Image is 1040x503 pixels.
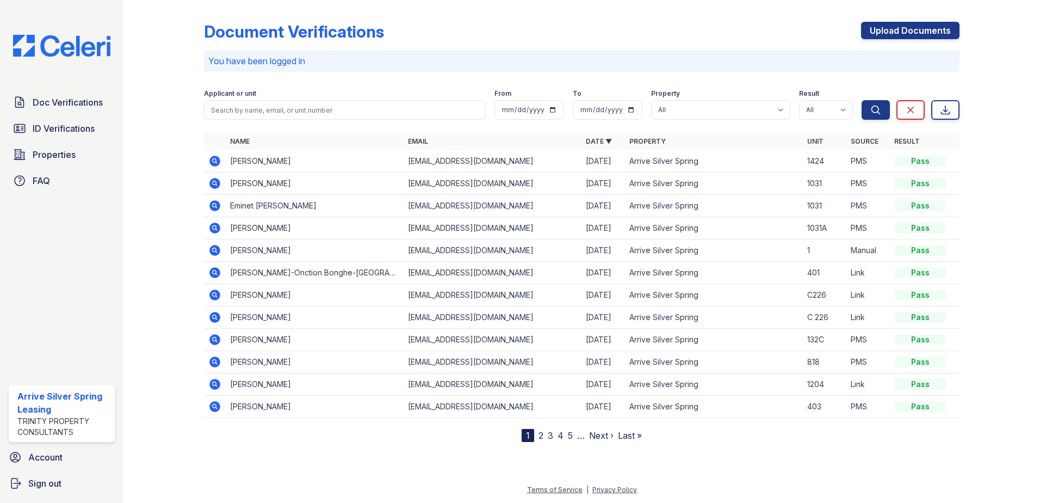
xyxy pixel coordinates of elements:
td: [PERSON_NAME] [226,329,404,351]
a: 4 [558,430,564,441]
td: 132C [803,329,846,351]
td: [PERSON_NAME] [226,150,404,173]
span: FAQ [33,174,50,187]
td: Arrive Silver Spring [625,240,803,262]
td: PMS [846,150,890,173]
a: Unit [807,137,824,145]
td: Link [846,262,890,284]
span: ID Verifications [33,122,95,135]
label: Property [651,89,680,98]
label: Result [799,89,819,98]
td: [PERSON_NAME] [226,240,404,262]
td: 1031 [803,173,846,195]
td: Arrive Silver Spring [625,306,803,329]
td: Arrive Silver Spring [625,217,803,240]
td: Arrive Silver Spring [625,262,803,284]
td: PMS [846,173,890,195]
div: Trinity Property Consultants [17,416,110,438]
td: [DATE] [581,373,625,396]
div: Pass [894,334,946,345]
a: Account [4,446,119,468]
td: [PERSON_NAME] [226,306,404,329]
p: You have been logged in [208,54,955,68]
div: Pass [894,223,946,234]
a: Email [408,137,428,145]
div: Pass [894,290,946,300]
td: [EMAIL_ADDRESS][DOMAIN_NAME] [404,150,581,173]
td: [EMAIL_ADDRESS][DOMAIN_NAME] [404,217,581,240]
td: PMS [846,217,890,240]
td: Eminet [PERSON_NAME] [226,195,404,217]
span: Doc Verifications [33,96,103,109]
label: To [573,89,581,98]
td: [EMAIL_ADDRESS][DOMAIN_NAME] [404,195,581,217]
div: Pass [894,357,946,367]
div: Pass [894,178,946,189]
a: Sign out [4,473,119,494]
div: Arrive Silver Spring Leasing [17,390,110,416]
a: Result [894,137,920,145]
td: [EMAIL_ADDRESS][DOMAIN_NAME] [404,284,581,306]
a: 2 [538,430,543,441]
td: PMS [846,329,890,351]
a: Next › [589,430,614,441]
td: Arrive Silver Spring [625,173,803,195]
td: [DATE] [581,306,625,329]
div: 1 [522,429,534,442]
td: [DATE] [581,329,625,351]
a: Upload Documents [861,22,959,39]
td: [PERSON_NAME] [226,396,404,418]
td: Arrive Silver Spring [625,373,803,396]
div: Pass [894,245,946,256]
div: | [586,486,589,494]
a: Terms of Service [527,486,583,494]
td: [PERSON_NAME] [226,217,404,240]
td: [PERSON_NAME]-Onction Bonghe-[GEOGRAPHIC_DATA] [226,262,404,284]
td: [EMAIL_ADDRESS][DOMAIN_NAME] [404,173,581,195]
a: 5 [568,430,573,441]
a: FAQ [9,170,115,192]
td: C226 [803,284,846,306]
td: [DATE] [581,240,625,262]
td: 818 [803,351,846,373]
td: [DATE] [581,351,625,373]
div: Pass [894,312,946,323]
a: Property [629,137,666,145]
input: Search by name, email, or unit number [204,100,486,120]
td: Arrive Silver Spring [625,284,803,306]
td: Link [846,284,890,306]
span: Account [28,451,63,464]
td: C 226 [803,306,846,329]
img: CE_Logo_Blue-a8612792a0a2168367f1c8372b55b34899dd931a85d93a1a3d3e32e68fde9ad4.png [4,35,119,57]
td: [PERSON_NAME] [226,351,404,373]
td: [EMAIL_ADDRESS][DOMAIN_NAME] [404,351,581,373]
td: 401 [803,262,846,284]
td: [PERSON_NAME] [226,284,404,306]
td: Arrive Silver Spring [625,351,803,373]
td: [EMAIL_ADDRESS][DOMAIN_NAME] [404,240,581,262]
td: [DATE] [581,150,625,173]
td: 1 [803,240,846,262]
a: Date ▼ [586,137,612,145]
a: Doc Verifications [9,91,115,113]
td: [EMAIL_ADDRESS][DOMAIN_NAME] [404,306,581,329]
td: 1424 [803,150,846,173]
td: Arrive Silver Spring [625,195,803,217]
td: Manual [846,240,890,262]
td: Arrive Silver Spring [625,329,803,351]
a: Last » [618,430,642,441]
div: Pass [894,156,946,167]
td: 403 [803,396,846,418]
td: 1031 [803,195,846,217]
td: [DATE] [581,284,625,306]
a: 3 [548,430,553,441]
td: PMS [846,351,890,373]
td: 1204 [803,373,846,396]
td: [DATE] [581,173,625,195]
a: Source [851,137,878,145]
td: PMS [846,396,890,418]
td: [EMAIL_ADDRESS][DOMAIN_NAME] [404,262,581,284]
div: Pass [894,267,946,278]
label: Applicant or unit [204,89,256,98]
